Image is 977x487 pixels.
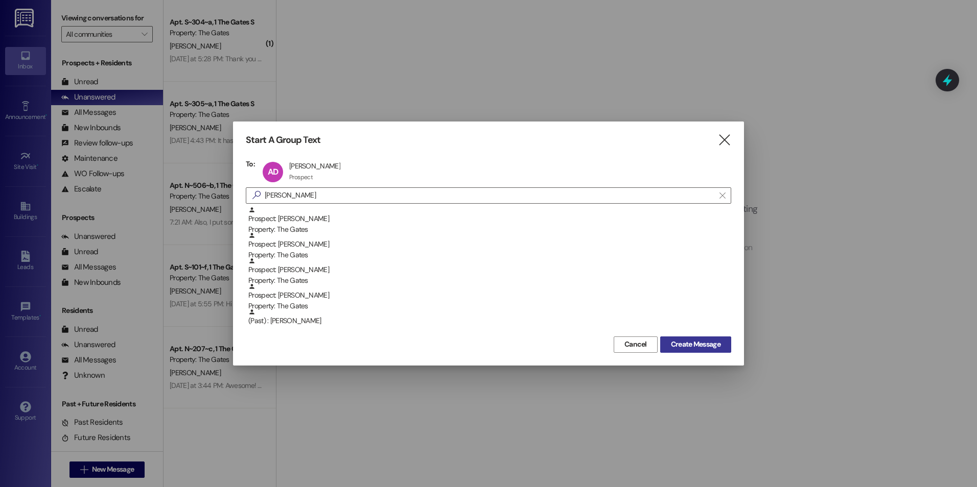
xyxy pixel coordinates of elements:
[246,283,731,308] div: Prospect: [PERSON_NAME]Property: The Gates
[248,190,265,201] i: 
[248,224,731,235] div: Property: The Gates
[246,134,320,146] h3: Start A Group Text
[246,232,731,257] div: Prospect: [PERSON_NAME]Property: The Gates
[246,159,255,168] h3: To:
[246,308,731,334] div: (Past) : [PERSON_NAME]
[246,206,731,232] div: Prospect: [PERSON_NAME]Property: The Gates
[248,283,731,312] div: Prospect: [PERSON_NAME]
[289,173,313,181] div: Prospect
[289,161,340,171] div: [PERSON_NAME]
[624,339,647,350] span: Cancel
[248,250,731,260] div: Property: The Gates
[268,166,278,177] span: AD
[660,336,731,353] button: Create Message
[246,257,731,283] div: Prospect: [PERSON_NAME]Property: The Gates
[265,188,714,203] input: Search for any contact or apartment
[248,257,731,286] div: Prospect: [PERSON_NAME]
[614,336,658,353] button: Cancel
[248,206,731,235] div: Prospect: [PERSON_NAME]
[248,232,731,261] div: Prospect: [PERSON_NAME]
[671,339,720,350] span: Create Message
[248,301,731,311] div: Property: The Gates
[719,191,725,200] i: 
[717,135,731,145] i: 
[248,308,731,326] div: (Past) : [PERSON_NAME]
[248,275,731,286] div: Property: The Gates
[714,188,731,203] button: Clear text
